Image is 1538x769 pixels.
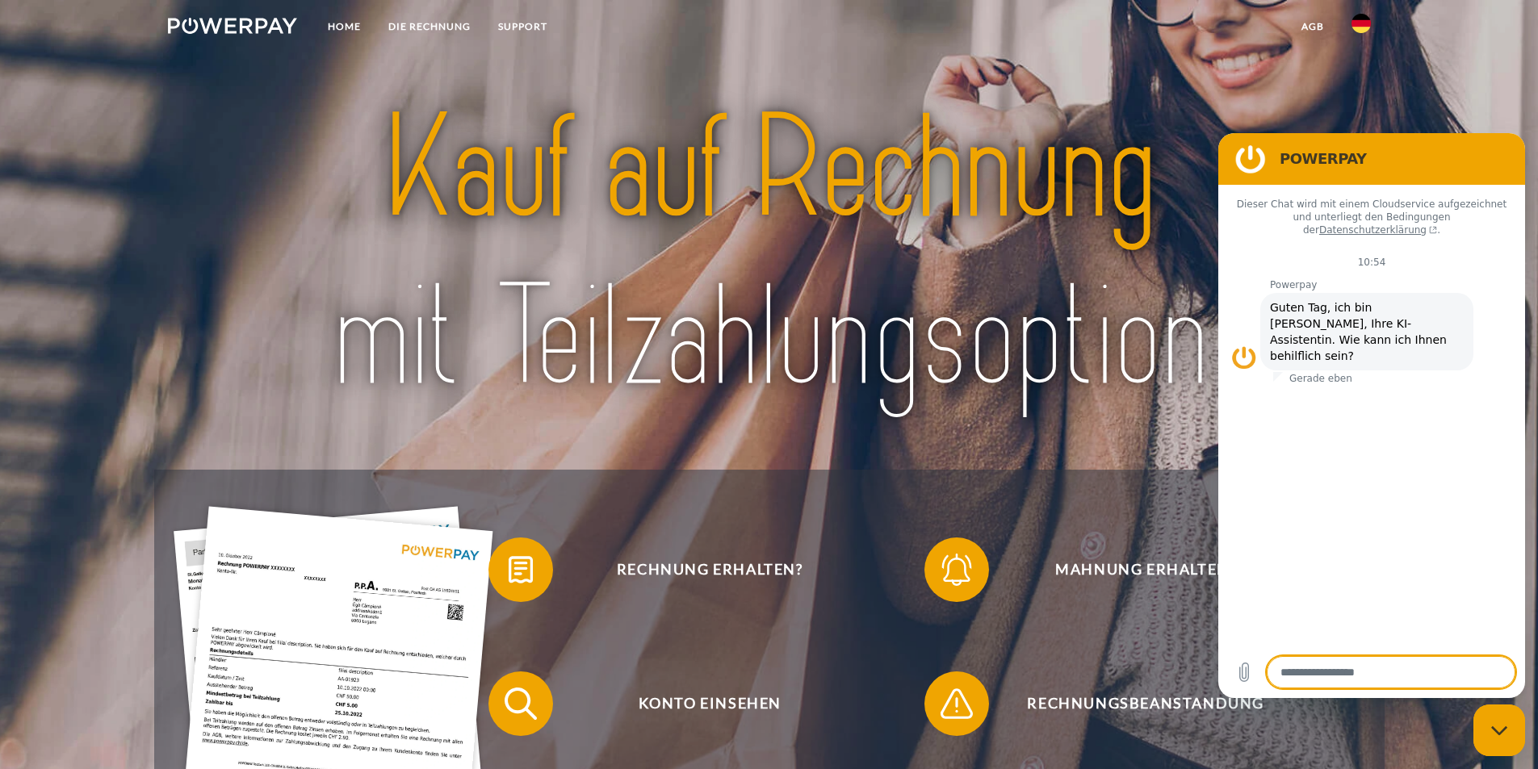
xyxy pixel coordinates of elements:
[512,537,907,602] span: Rechnung erhalten?
[924,671,1344,736] button: Rechnungsbeanstandung
[1218,133,1525,698] iframe: Messaging-Fenster
[1352,14,1371,33] img: de
[948,537,1343,602] span: Mahnung erhalten?
[501,683,541,724] img: qb_search.svg
[948,671,1343,736] span: Rechnungsbeanstandung
[375,12,484,41] a: DIE RECHNUNG
[227,77,1311,430] img: title-powerpay_de.svg
[501,550,541,590] img: qb_bill.svg
[1473,704,1525,756] iframe: Schaltfläche zum Öffnen des Messaging-Fensters; Konversation läuft
[484,12,561,41] a: SUPPORT
[488,537,908,602] button: Rechnung erhalten?
[512,671,907,736] span: Konto einsehen
[488,671,908,736] button: Konto einsehen
[924,537,1344,602] button: Mahnung erhalten?
[937,550,977,590] img: qb_bell.svg
[937,683,977,724] img: qb_warning.svg
[168,18,298,34] img: logo-powerpay-white.svg
[314,12,375,41] a: Home
[1288,12,1338,41] a: agb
